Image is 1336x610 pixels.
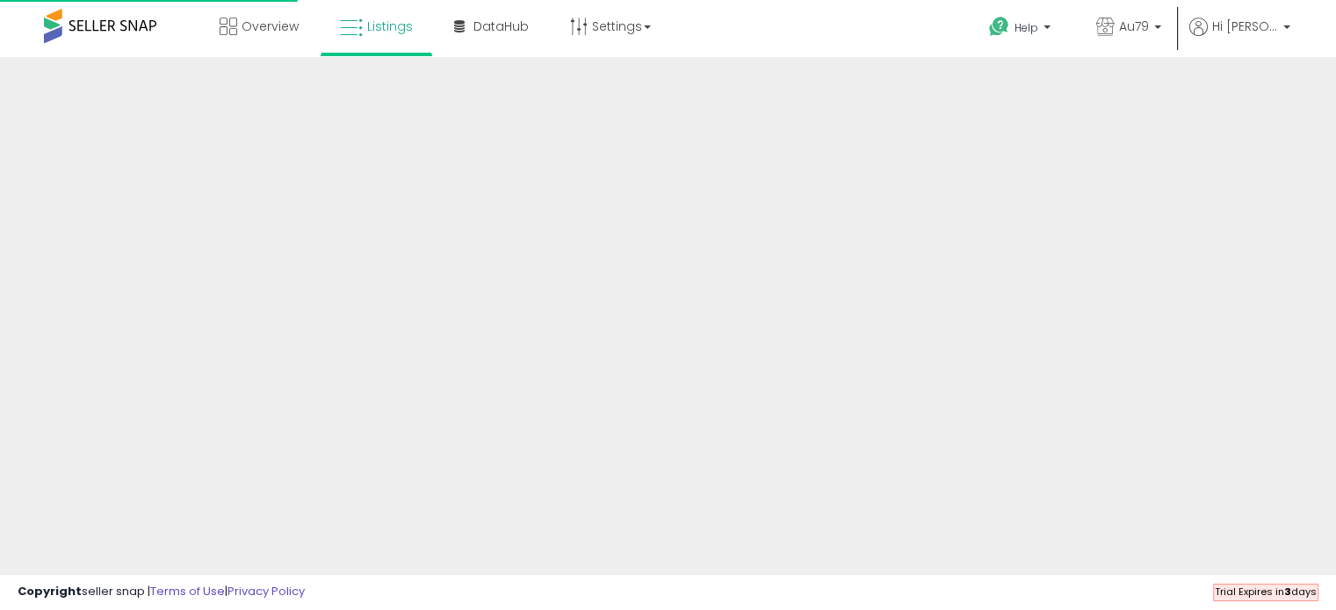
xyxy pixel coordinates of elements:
[18,583,82,599] strong: Copyright
[1215,585,1317,599] span: Trial Expires in days
[1212,18,1278,35] span: Hi [PERSON_NAME]
[1015,20,1038,35] span: Help
[975,3,1068,57] a: Help
[242,18,299,35] span: Overview
[150,583,225,599] a: Terms of Use
[988,16,1010,38] i: Get Help
[227,583,305,599] a: Privacy Policy
[1284,585,1291,599] b: 3
[1119,18,1149,35] span: Au79
[18,584,305,600] div: seller snap | |
[1189,18,1290,57] a: Hi [PERSON_NAME]
[367,18,413,35] span: Listings
[473,18,529,35] span: DataHub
